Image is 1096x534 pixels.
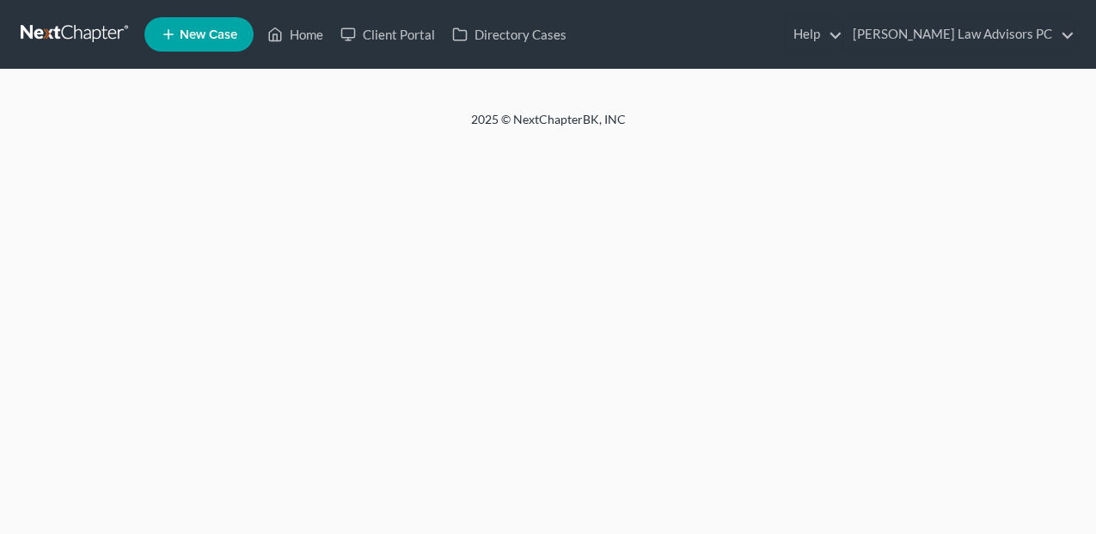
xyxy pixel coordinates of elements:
a: Client Portal [332,19,444,50]
a: [PERSON_NAME] Law Advisors PC [844,19,1075,50]
a: Directory Cases [444,19,575,50]
a: Help [785,19,842,50]
new-legal-case-button: New Case [144,17,254,52]
div: 2025 © NextChapterBK, INC [58,111,1038,142]
a: Home [259,19,332,50]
